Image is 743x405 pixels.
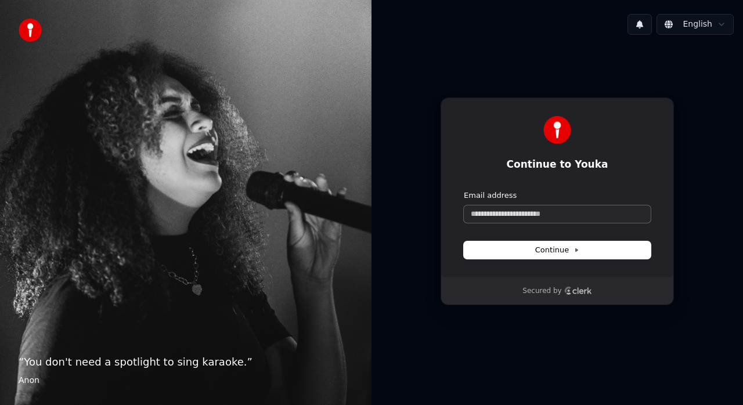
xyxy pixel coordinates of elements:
[535,245,579,255] span: Continue
[19,354,353,370] p: “ You don't need a spotlight to sing karaoke. ”
[464,241,651,259] button: Continue
[543,116,571,144] img: Youka
[19,375,353,386] footer: Anon
[464,158,651,172] h1: Continue to Youka
[19,19,42,42] img: youka
[522,287,561,296] p: Secured by
[564,287,592,295] a: Clerk logo
[464,190,517,201] label: Email address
